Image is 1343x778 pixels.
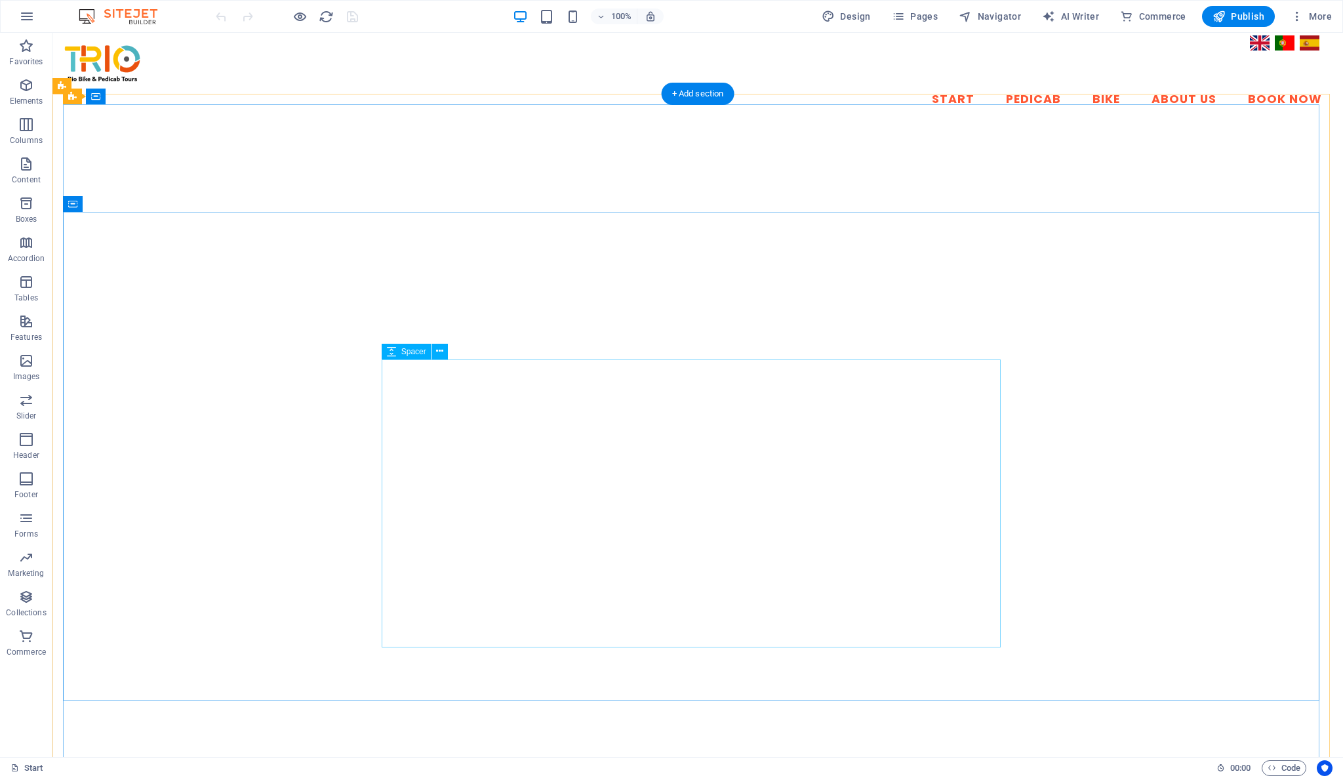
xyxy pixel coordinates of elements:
[816,6,876,27] button: Design
[887,6,943,27] button: Pages
[292,9,308,24] button: Click here to leave preview mode and continue editing
[8,253,45,264] p: Accordion
[8,568,44,579] p: Marketing
[892,10,938,23] span: Pages
[10,96,43,106] p: Elements
[10,332,42,342] p: Features
[12,174,41,185] p: Content
[319,9,334,24] i: Reload page
[14,529,38,539] p: Forms
[10,135,43,146] p: Columns
[662,83,734,105] div: + Add section
[1202,6,1275,27] button: Publish
[1115,6,1192,27] button: Commerce
[13,371,40,382] p: Images
[6,607,46,618] p: Collections
[9,56,43,67] p: Favorites
[1042,10,1099,23] span: AI Writer
[611,9,631,24] h6: 100%
[10,760,43,776] a: Click to cancel selection. Double-click to open Pages
[959,10,1021,23] span: Navigator
[1120,10,1186,23] span: Commerce
[7,647,46,657] p: Commerce
[401,348,426,356] span: Spacer
[16,411,37,421] p: Slider
[1291,10,1332,23] span: More
[645,10,656,22] i: On resize automatically adjust zoom level to fit chosen device.
[16,214,37,224] p: Boxes
[14,293,38,303] p: Tables
[1230,760,1251,776] span: 00 00
[953,6,1026,27] button: Navigator
[14,489,38,500] p: Footer
[75,9,174,24] img: Editor Logo
[1213,10,1264,23] span: Publish
[1317,760,1333,776] button: Usercentrics
[1239,763,1241,773] span: :
[816,6,876,27] div: Design (Ctrl+Alt+Y)
[591,9,637,24] button: 100%
[1262,760,1306,776] button: Code
[1268,760,1300,776] span: Code
[1037,6,1104,27] button: AI Writer
[13,450,39,461] p: Header
[1285,6,1337,27] button: More
[1216,760,1251,776] h6: Session time
[318,9,334,24] button: reload
[822,10,871,23] span: Design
